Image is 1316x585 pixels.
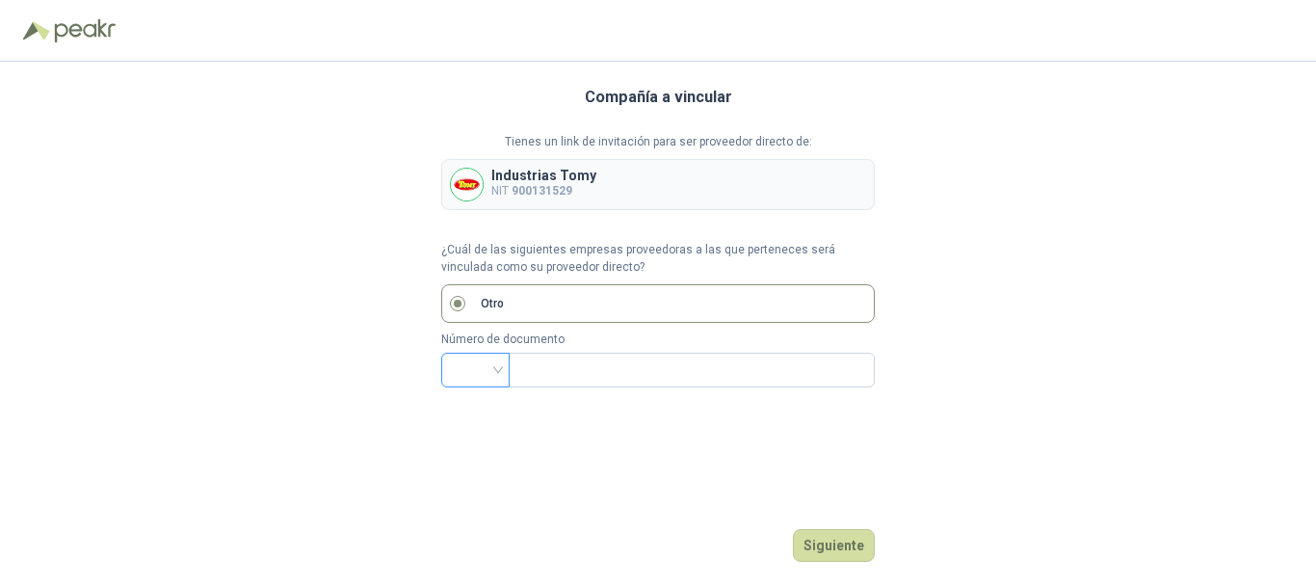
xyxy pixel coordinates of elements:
[441,241,875,278] p: ¿Cuál de las siguientes empresas proveedoras a las que perteneces será vinculada como su proveedo...
[441,133,875,151] p: Tienes un link de invitación para ser proveedor directo de:
[481,295,504,313] p: Otro
[512,184,572,198] b: 900131529
[793,529,875,562] button: Siguiente
[491,169,596,182] p: Industrias Tomy
[585,85,732,110] h3: Compañía a vincular
[23,21,50,40] img: Logo
[54,19,116,42] img: Peakr
[491,182,596,200] p: NIT
[451,169,483,200] img: Company Logo
[441,331,875,349] p: Número de documento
